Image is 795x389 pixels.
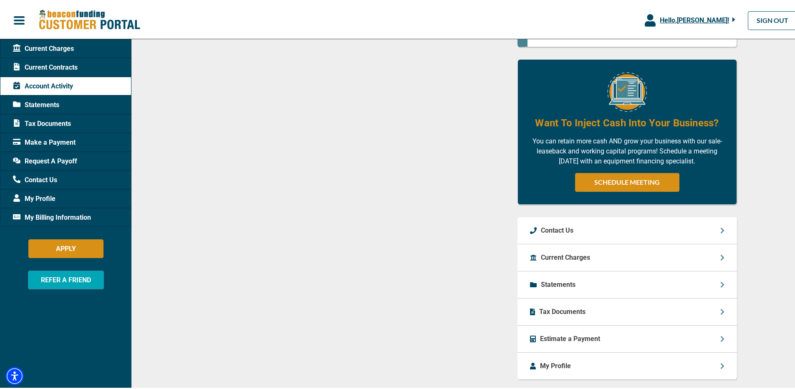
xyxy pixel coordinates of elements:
p: You can retain more cash AND grow your business with our sale-leaseback and working capital progr... [530,135,724,165]
img: Beacon Funding Customer Portal Logo [38,8,140,29]
p: Tax Documents [539,305,586,315]
span: Hello, [PERSON_NAME] ! [660,15,729,23]
button: APPLY [28,238,103,256]
h4: Want To Inject Cash Into Your Business? [535,114,719,128]
button: REFER A FRIEND [28,269,104,288]
span: My Profile [13,192,56,202]
p: Estimate a Payment [540,332,600,342]
span: Make a Payment [13,136,76,146]
span: Contact Us [13,173,57,183]
span: Tax Documents [13,117,71,127]
p: My Profile [540,359,571,369]
span: Request A Payoff [13,155,77,165]
p: Current Charges [541,251,590,261]
span: Account Activity [13,80,73,90]
p: Contact Us [541,224,573,234]
p: Statements [541,278,575,288]
span: Statements [13,98,59,108]
a: SCHEDULE MEETING [575,171,679,190]
div: Accessibility Menu [5,365,24,384]
img: Equipment Financing Online Image [607,70,647,110]
span: Current Charges [13,42,74,52]
span: My Billing Information [13,211,91,221]
span: Current Contracts [13,61,78,71]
